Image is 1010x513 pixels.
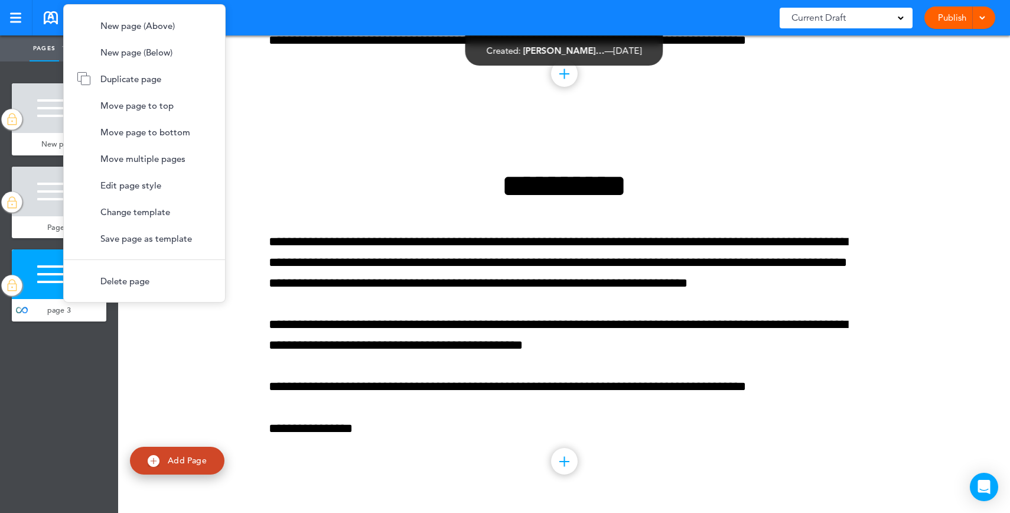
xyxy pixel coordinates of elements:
[970,473,998,501] div: Open Intercom Messenger
[100,275,149,287] span: Delete page
[100,206,170,217] span: Change template
[100,233,192,244] span: Save page as template
[100,47,172,58] span: New page (Below)
[100,73,161,85] span: Duplicate page
[100,20,175,31] span: New page (Above)
[100,126,190,138] span: Move page to bottom
[100,100,174,111] span: Move page to top
[100,153,185,164] span: Move multiple pages
[100,180,161,191] span: Edit page style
